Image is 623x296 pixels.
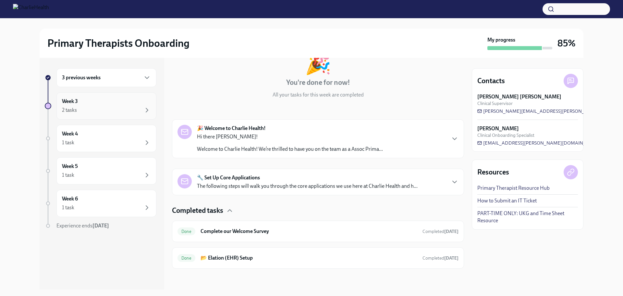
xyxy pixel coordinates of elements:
a: DoneComplete our Welcome SurveyCompleted[DATE] [177,226,458,237]
h6: Week 4 [62,130,78,137]
div: 1 task [62,139,74,146]
span: Experience ends [56,223,109,229]
p: All your tasks for this week are completed [273,91,364,98]
strong: [DATE] [92,223,109,229]
strong: 🎉 Welcome to Charlie Health! [197,125,266,132]
h3: 85% [557,37,576,49]
a: [EMAIL_ADDRESS][PERSON_NAME][DOMAIN_NAME] [477,140,601,146]
h6: Week 3 [62,98,78,105]
span: July 28th, 2025 17:54 [422,255,458,261]
h4: Contacts [477,76,505,86]
div: 3 previous weeks [56,68,156,87]
a: Week 61 task [45,190,156,217]
a: Done📂 Elation (EHR) SetupCompleted[DATE] [177,253,458,263]
div: Completed tasks [172,206,464,215]
a: How to Submit an IT Ticket [477,197,537,204]
div: 🎉 [305,52,331,74]
strong: 🔧 Set Up Core Applications [197,174,260,181]
span: Completed [422,229,458,234]
img: CharlieHealth [13,4,49,14]
h4: You're done for now! [286,78,350,87]
p: The following steps will walk you through the core applications we use here at Charlie Health and... [197,183,418,190]
span: Done [177,256,195,261]
h4: Resources [477,167,509,177]
strong: My progress [487,36,515,44]
h4: Completed tasks [172,206,223,215]
h6: Complete our Welcome Survey [201,228,417,235]
h6: 📂 Elation (EHR) Setup [201,254,417,262]
div: 1 task [62,204,74,211]
span: July 24th, 2025 17:20 [422,228,458,235]
span: Done [177,229,195,234]
h6: 3 previous weeks [62,74,101,81]
div: 1 task [62,172,74,179]
h6: Week 5 [62,163,78,170]
p: Hi there [PERSON_NAME]! [197,133,383,140]
a: Week 32 tasks [45,92,156,120]
a: Week 51 task [45,157,156,185]
span: Completed [422,255,458,261]
div: 2 tasks [62,107,77,114]
a: Primary Therapist Resource Hub [477,185,550,192]
strong: [DATE] [444,255,458,261]
p: Welcome to Charlie Health! We’re thrilled to have you on the team as a Assoc Prima... [197,146,383,153]
a: PART-TIME ONLY: UKG and Time Sheet Resource [477,210,578,224]
strong: [DATE] [444,229,458,234]
h2: Primary Therapists Onboarding [47,37,189,50]
strong: [PERSON_NAME] [477,125,519,132]
span: Clinical Supervisor [477,100,513,107]
h6: Week 6 [62,195,78,202]
strong: [PERSON_NAME] [PERSON_NAME] [477,93,561,100]
span: Clinical Onboarding Specialist [477,132,534,138]
a: Week 41 task [45,125,156,152]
